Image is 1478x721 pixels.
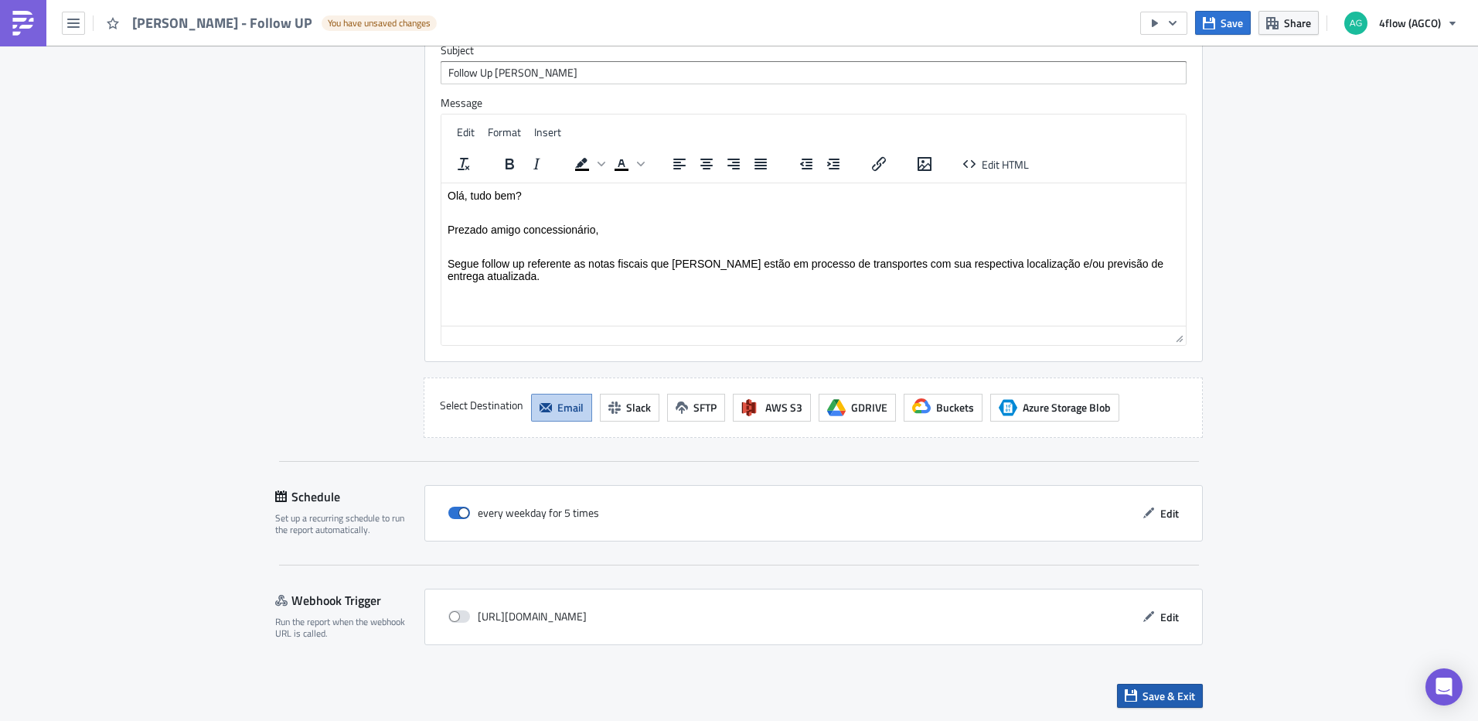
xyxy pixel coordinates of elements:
[957,153,1035,175] button: Edit HTML
[990,394,1119,422] button: Azure Storage BlobAzure Storage Blob
[1425,668,1463,706] div: Open Intercom Messenger
[1379,15,1441,31] span: 4flow (AGCO)
[557,399,584,415] span: Email
[1284,15,1311,31] span: Share
[275,485,424,508] div: Schedule
[1135,501,1187,525] button: Edit
[1143,688,1195,704] span: Save & Exit
[693,153,720,175] button: Align center
[1023,399,1111,415] span: Azure Storage Blob
[1335,6,1466,40] button: 4flow (AGCO)
[132,14,314,32] span: [PERSON_NAME] - Follow UP
[488,124,521,140] span: Format
[1343,10,1369,36] img: Avatar
[496,153,523,175] button: Bold
[793,153,819,175] button: Decrease indent
[982,155,1029,172] span: Edit HTML
[328,17,431,29] span: You have unsaved changes
[1117,684,1203,708] button: Save & Exit
[457,124,475,140] span: Edit
[820,153,846,175] button: Increase indent
[765,399,802,415] span: AWS S3
[1258,11,1319,35] button: Share
[1221,15,1243,31] span: Save
[626,399,651,415] span: Slack
[440,394,523,417] label: Select Destination
[275,512,414,536] div: Set up a recurring schedule to run the report automatically.
[1170,326,1186,345] div: Resize
[1160,505,1179,521] span: Edit
[666,153,693,175] button: Align left
[819,394,896,422] button: GDRIVE
[1195,11,1251,35] button: Save
[667,394,725,422] button: SFTP
[531,394,592,422] button: Email
[693,399,717,415] span: SFTP
[1135,605,1187,629] button: Edit
[851,399,887,415] span: GDRIVE
[275,616,414,640] div: Run the report when the webhook URL is called.
[534,124,561,140] span: Insert
[448,605,587,628] div: [URL][DOMAIN_NAME]
[523,153,550,175] button: Italic
[448,501,599,525] div: every weekday for 5 times
[441,43,1187,57] label: Subject
[608,153,647,175] div: Text color
[936,399,974,415] span: Buckets
[441,183,1186,326] iframe: Rich Text Area
[600,394,659,422] button: Slack
[720,153,747,175] button: Align right
[999,398,1017,417] span: Azure Storage Blob
[733,394,811,422] button: AWS S3
[866,153,892,175] button: Insert/edit link
[569,153,608,175] div: Background color
[904,394,982,422] button: Buckets
[451,153,477,175] button: Clear formatting
[748,153,774,175] button: Justify
[441,96,1187,110] label: Message
[911,153,938,175] button: Insert/edit image
[11,11,36,36] img: PushMetrics
[1160,609,1179,625] span: Edit
[275,589,424,612] div: Webhook Trigger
